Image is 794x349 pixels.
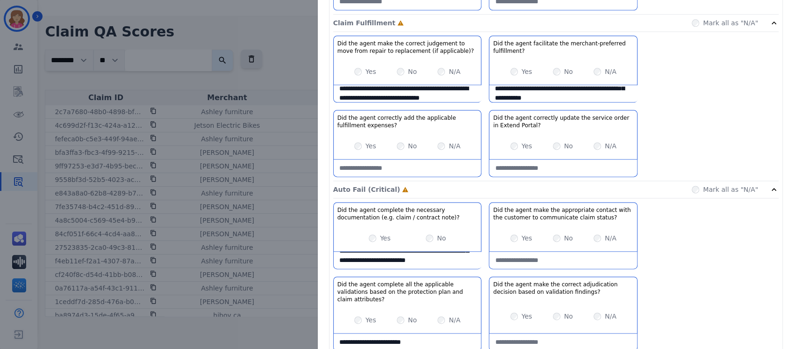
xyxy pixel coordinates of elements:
label: No [408,67,417,76]
label: N/A [449,67,460,76]
label: Mark all as "N/A" [703,18,758,28]
label: No [408,315,417,325]
label: Yes [365,315,376,325]
label: No [564,233,573,243]
label: Yes [380,233,391,243]
h3: Did the agent make the appropriate contact with the customer to communicate claim status? [493,206,633,221]
label: No [564,312,573,321]
h3: Did the agent complete all the applicable validations based on the protection plan and claim attr... [337,281,478,303]
h3: Did the agent complete the necessary documentation (e.g. claim / contract note)? [337,206,478,221]
h3: Did the agent correctly add the applicable fulfillment expenses? [337,114,478,129]
label: N/A [605,312,616,321]
p: Auto Fail (Critical) [333,185,400,194]
label: Yes [522,233,532,243]
p: Claim Fulfillment [333,18,395,28]
h3: Did the agent correctly update the service order in Extend Portal? [493,114,633,129]
label: Yes [522,312,532,321]
label: Yes [365,67,376,76]
label: N/A [449,315,460,325]
h3: Did the agent facilitate the merchant-preferred fulfillment? [493,40,633,55]
label: N/A [449,141,460,151]
label: No [564,67,573,76]
label: N/A [605,233,616,243]
h3: Did the agent make the correct adjudication decision based on validation findings? [493,281,633,296]
label: N/A [605,67,616,76]
h3: Did the agent make the correct judgement to move from repair to replacement (if applicable)? [337,40,478,55]
label: No [564,141,573,151]
label: No [408,141,417,151]
label: Mark all as "N/A" [703,185,758,194]
label: Yes [522,141,532,151]
label: N/A [605,141,616,151]
label: No [437,233,446,243]
label: Yes [522,67,532,76]
label: Yes [365,141,376,151]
